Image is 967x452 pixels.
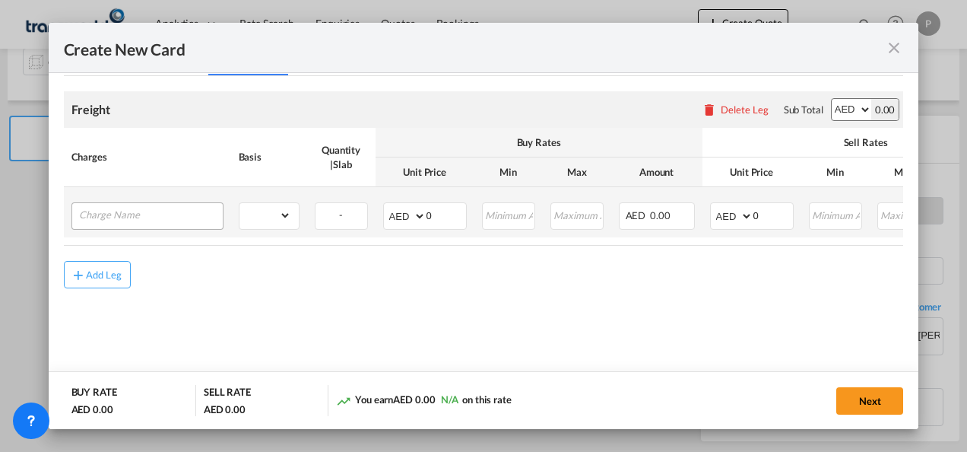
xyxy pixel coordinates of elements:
span: 0.00 [650,209,671,221]
div: AED 0.00 [71,403,113,416]
th: Min [801,158,870,187]
md-icon: icon-delete [702,102,717,117]
input: Maximum Amount [552,203,603,226]
th: Max [870,158,938,187]
div: Charges [71,150,224,164]
th: Max [543,158,611,187]
button: Add Leg [64,261,131,288]
span: AED 0.00 [393,393,435,406]
div: 0.00 [871,99,899,120]
input: Minimum Amount [810,203,861,226]
input: 0 [753,203,793,226]
th: Unit Price [702,158,801,187]
div: BUY RATE [71,385,117,403]
input: 0 [426,203,466,226]
span: N/A [441,393,458,406]
md-icon: icon-close fg-AAA8AD m-0 pointer [885,39,903,57]
div: Add Leg [86,270,122,279]
span: - [339,208,343,221]
input: Minimum Amount [483,203,534,226]
input: Charge Name [79,203,223,226]
div: Quantity | Slab [315,143,368,170]
button: Next [836,387,903,415]
md-dialog: Create New Card ... [49,23,919,430]
md-icon: icon-plus md-link-fg s20 [71,267,86,282]
div: Freight [71,101,110,118]
th: Unit Price [376,158,474,187]
th: Amount [611,158,702,187]
input: Maximum Amount [879,203,930,226]
div: AED 0.00 [204,403,246,416]
button: Delete Leg [702,103,769,116]
div: Delete Leg [721,103,769,116]
div: Create New Card [64,38,886,57]
md-icon: icon-trending-up [336,393,351,409]
div: Buy Rates [383,135,695,149]
span: AED [626,209,648,221]
div: Basis [239,150,300,164]
th: Min [474,158,543,187]
div: SELL RATE [204,385,251,403]
div: You earn on this rate [336,393,512,409]
div: Sub Total [784,103,823,116]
